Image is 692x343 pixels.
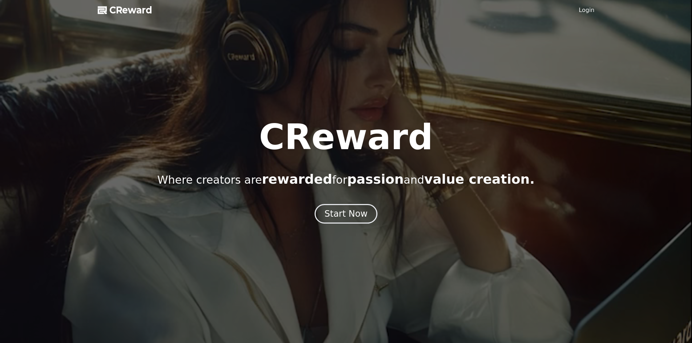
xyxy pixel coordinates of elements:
a: CReward [98,4,152,16]
span: passion [347,172,404,187]
p: Where creators are for and [157,172,535,187]
button: Start Now [315,204,377,224]
a: Login [579,6,594,15]
a: Start Now [315,211,377,218]
span: value creation. [424,172,535,187]
div: Start Now [324,208,368,220]
span: rewarded [262,172,332,187]
span: CReward [109,4,152,16]
h1: CReward [259,120,433,155]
